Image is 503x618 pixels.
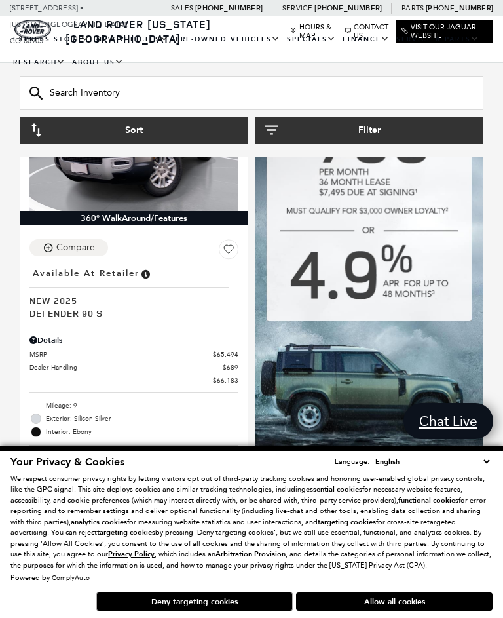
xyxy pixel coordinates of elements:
button: Allow all cookies [296,592,493,611]
strong: analytics cookies [71,517,127,527]
div: Powered by [10,574,90,582]
strong: functional cookies [398,495,458,505]
button: Compare Vehicle [29,239,108,256]
img: defender 90 apr and lease offer at land rover colorado springs [255,44,483,567]
p: We respect consumer privacy rights by letting visitors opt out of third-party tracking cookies an... [10,474,493,571]
div: Pricing Details - Defender 90 S [29,334,238,346]
a: land-rover [14,20,51,39]
span: MSRP [29,349,213,359]
strong: targeting cookies [97,528,155,537]
a: Chat Live [403,403,493,439]
span: Defender 90 S [29,307,229,319]
span: Chat Live [413,412,484,430]
a: Finance [339,28,393,51]
div: Compare [56,242,95,254]
a: About Us [69,51,127,74]
nav: Main Navigation [10,28,493,74]
a: Hours & Map [290,23,338,40]
input: Search Inventory [20,76,483,110]
span: Vehicle is in stock and ready for immediate delivery. Due to demand, availability is subject to c... [140,266,151,280]
span: Interior: Ebony [46,425,238,438]
li: Mileage: 9 [29,399,238,412]
a: EXPRESS STORE [10,28,93,51]
a: Available at RetailerNew 2025Defender 90 S [29,264,238,319]
button: Deny targeting cookies [96,592,293,611]
a: [PHONE_NUMBER] [195,3,263,13]
a: Research [10,51,69,74]
button: Sort [20,117,248,144]
a: MSRP $65,494 [29,349,238,359]
a: Land Rover [US_STATE][GEOGRAPHIC_DATA] [65,17,211,46]
select: Language Select [372,455,493,468]
span: $66,183 [213,376,238,385]
button: Filter [255,117,483,144]
strong: targeting cookies [318,517,376,527]
div: Language: [335,458,369,465]
a: [PHONE_NUMBER] [314,3,382,13]
a: [STREET_ADDRESS] • [US_STATE][GEOGRAPHIC_DATA], CO 80905 [10,4,128,45]
span: Available at Retailer [33,266,140,280]
span: Dealer Handling [29,362,223,372]
strong: essential cookies [306,484,362,494]
a: Contact Us [345,23,390,40]
a: Visit Our Jaguar Website [401,23,487,40]
a: Specials [284,28,339,51]
span: $689 [223,362,238,372]
a: New Vehicles [93,28,172,51]
span: Exterior: Silicon Silver [46,412,238,425]
div: 360° WalkAround/Features [20,211,248,225]
a: ComplyAuto [52,573,90,582]
span: New 2025 [29,294,229,307]
a: Privacy Policy [108,550,155,558]
a: Pre-Owned Vehicles [172,28,284,51]
img: Land Rover [14,20,51,39]
span: Your Privacy & Cookies [10,455,124,469]
a: Service & Parts [393,28,483,51]
strong: Arbitration Provision [215,549,286,559]
a: [PHONE_NUMBER] [426,3,493,13]
u: Privacy Policy [108,549,155,559]
a: $66,183 [29,376,238,385]
span: $65,494 [213,349,238,359]
a: Dealer Handling $689 [29,362,238,372]
button: Save Vehicle [219,239,238,264]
